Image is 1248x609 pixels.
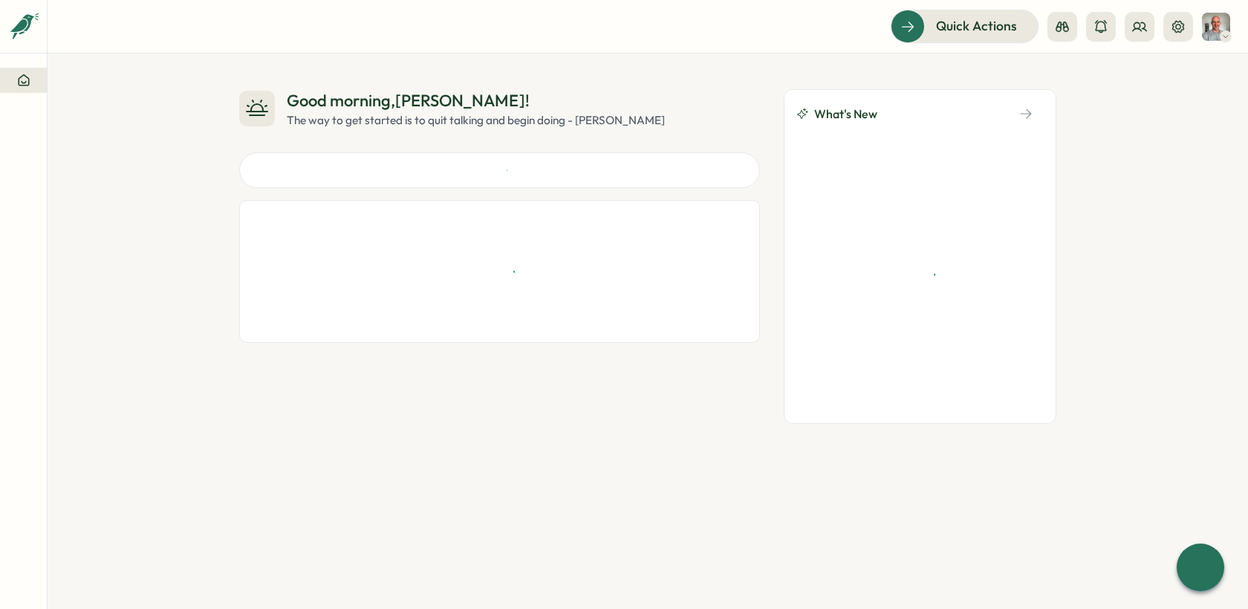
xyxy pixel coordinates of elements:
[891,10,1039,42] button: Quick Actions
[814,105,877,123] span: What's New
[287,112,665,129] div: The way to get started is to quit talking and begin doing - [PERSON_NAME]
[1202,13,1230,41] img: Philipp Eberhardt
[936,16,1017,36] span: Quick Actions
[287,89,665,112] div: Good morning , [PERSON_NAME] !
